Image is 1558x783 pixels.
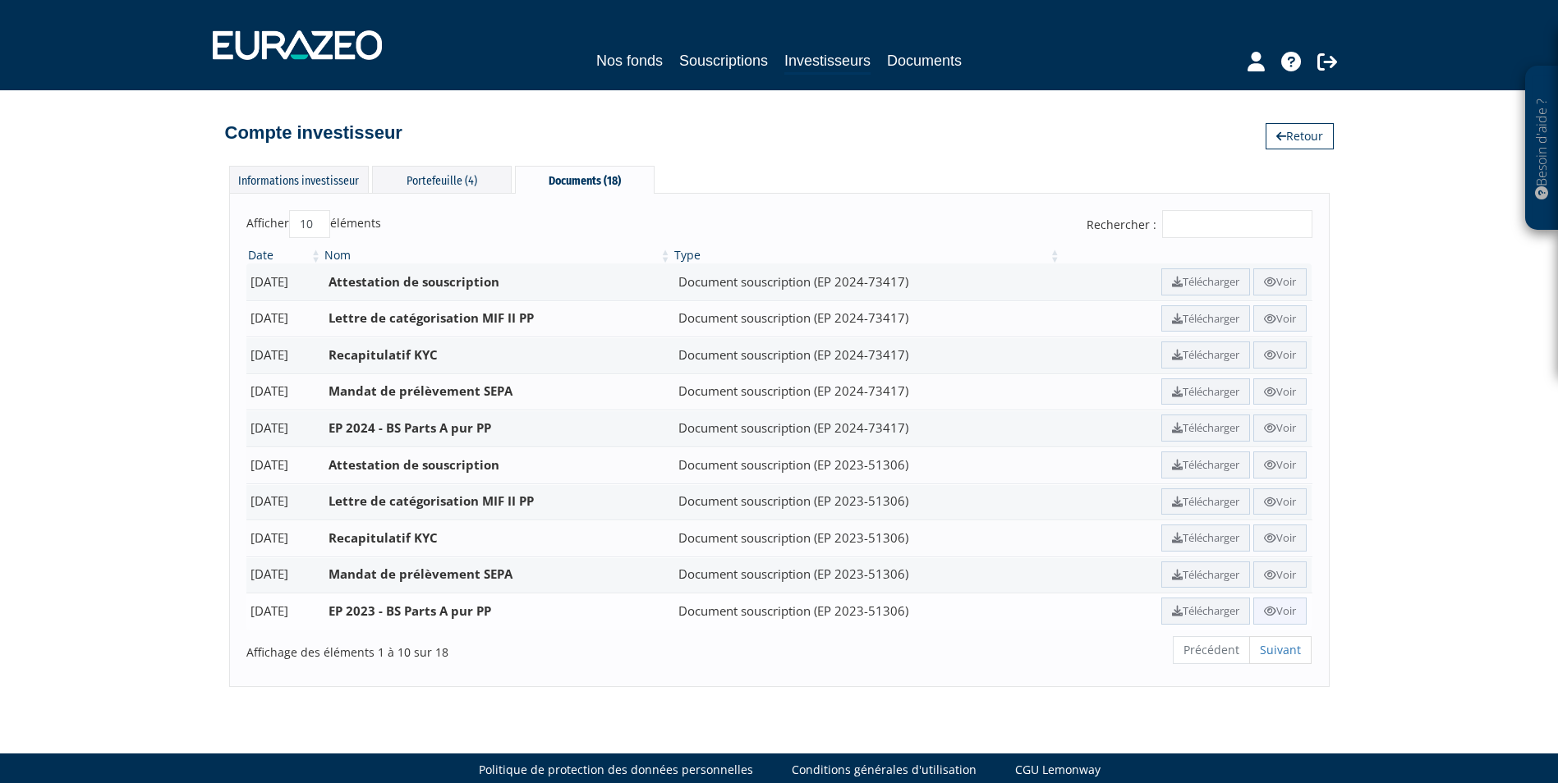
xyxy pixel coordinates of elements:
[1253,598,1307,625] a: Voir
[246,556,324,593] td: [DATE]
[246,634,676,661] div: Affichage des éléments 1 à 10 sur 18
[673,300,1062,337] td: Document souscription (EP 2024-73417)
[515,166,655,194] div: Documents (18)
[246,593,324,630] td: [DATE]
[329,565,512,582] b: Mandat de prélèvement SEPA
[673,247,1062,263] th: Type: activer pour trier la colonne par ordre croissant
[1161,451,1250,478] a: Télécharger
[1266,123,1334,149] a: Retour
[1161,341,1250,369] a: Télécharger
[1253,414,1307,442] a: Voir
[246,483,324,520] td: [DATE]
[596,49,663,72] a: Nos fonds
[1015,762,1101,778] a: CGU Lemonway
[673,337,1062,373] td: Document souscription (EP 2024-73417)
[1253,561,1307,588] a: Voir
[329,456,499,473] b: Attestation de souscription
[329,309,534,326] b: Lettre de catégorisation MIF II PP
[1253,341,1307,369] a: Voir
[673,263,1062,300] td: Document souscription (EP 2024-73417)
[1533,75,1551,222] p: Besoin d'aide ?
[1161,598,1250,625] a: Télécharger
[673,446,1062,483] td: Document souscription (EP 2023-51306)
[673,593,1062,630] td: Document souscription (EP 2023-51306)
[673,556,1062,593] td: Document souscription (EP 2023-51306)
[329,346,438,363] b: Recapitulatif KYC
[1249,636,1312,664] a: Suivant
[1161,268,1250,295] a: Télécharger
[329,382,512,399] b: Mandat de prélèvement SEPA
[329,602,491,619] b: EP 2023 - BS Parts A pur PP
[246,410,324,446] td: [DATE]
[246,300,324,337] td: [DATE]
[1253,451,1307,478] a: Voir
[792,762,977,778] a: Conditions générales d'utilisation
[329,273,499,290] b: Attestation de souscription
[246,446,324,483] td: [DATE]
[246,373,324,410] td: [DATE]
[246,520,324,556] td: [DATE]
[673,520,1062,556] td: Document souscription (EP 2023-51306)
[329,492,534,509] b: Lettre de catégorisation MIF II PP
[1161,414,1250,442] a: Télécharger
[1161,488,1250,515] a: Télécharger
[372,166,512,193] div: Portefeuille (4)
[784,49,871,75] a: Investisseurs
[329,419,491,436] b: EP 2024 - BS Parts A pur PP
[673,483,1062,520] td: Document souscription (EP 2023-51306)
[289,210,330,238] select: Afficheréléments
[1087,210,1312,238] label: Rechercher :
[246,247,324,263] th: Date: activer pour trier la colonne par ordre croissant
[1253,488,1307,515] a: Voir
[323,247,673,263] th: Nom: activer pour trier la colonne par ordre croissant
[225,123,402,143] h4: Compte investisseur
[673,410,1062,446] td: Document souscription (EP 2024-73417)
[1253,378,1307,405] a: Voir
[1161,305,1250,332] a: Télécharger
[479,762,753,778] a: Politique de protection des données personnelles
[887,49,962,72] a: Documents
[246,263,324,300] td: [DATE]
[679,49,768,72] a: Souscriptions
[1161,561,1250,588] a: Télécharger
[673,373,1062,410] td: Document souscription (EP 2024-73417)
[1062,247,1312,263] th: &nbsp;
[1161,524,1250,552] a: Télécharger
[246,337,324,373] td: [DATE]
[1253,305,1307,332] a: Voir
[229,166,369,193] div: Informations investisseur
[1162,210,1312,238] input: Rechercher :
[329,529,438,546] b: Recapitulatif KYC
[246,210,381,238] label: Afficher éléments
[1253,268,1307,295] a: Voir
[213,30,382,60] img: 1732889491-logotype_eurazeo_blanc_rvb.png
[1253,524,1307,552] a: Voir
[1161,378,1250,405] a: Télécharger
